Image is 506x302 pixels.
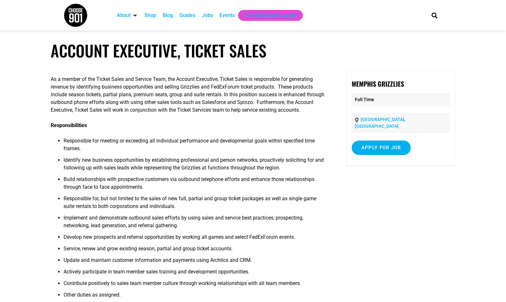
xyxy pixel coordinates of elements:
[51,75,326,114] p: As a member of the Ticket Sales and Service Team, the Account Executive, Ticket Sales is responsi...
[163,12,173,19] a: Blog
[179,12,195,19] a: Guides
[352,79,404,89] strong: Memphis Grizzlies
[51,41,456,60] h1: Account Executive, Ticket Sales
[429,10,440,21] div: Search
[51,122,87,128] strong: Responsibilities
[114,10,141,21] div: About
[355,117,405,129] a: [GEOGRAPHIC_DATA], [GEOGRAPHIC_DATA]
[64,245,326,256] li: Service, renew and grow existing season, partial and group ticket accounts.
[352,93,450,106] p: Full Time
[244,12,296,19] a: Get Choose901 Emails
[64,214,326,233] li: Implement and demonstrate outbound sales efforts by using sales and service best practices, prosp...
[64,195,326,214] li: Responsible for, but not limited to the sales of new full, partial and group ticket packages as w...
[352,141,411,155] input: Apply for job
[64,176,326,195] li: Build relationships with prospective customers via outbound telephone efforts and enhance those r...
[64,268,326,280] li: Actively participate in team member sales training and development opportunities.
[144,12,156,19] a: Shop
[114,10,420,21] nav: Main nav
[64,233,326,245] li: Develop new prospects and referral opportunities by working all games and select FedExForum events.
[64,256,326,268] li: Update and maintain customer information and payments using Archtics and CRM.
[64,280,326,291] li: Contribute positively to sales team member culture through working relationships with all team me...
[117,12,131,19] a: About
[202,12,213,19] a: Jobs
[219,12,235,19] a: Events
[64,137,326,156] li: Responsible for meeting or exceeding all individual performance and developmental goals within sp...
[64,156,326,176] li: Identify new business opportunities by establishing professional and person networks, proactively...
